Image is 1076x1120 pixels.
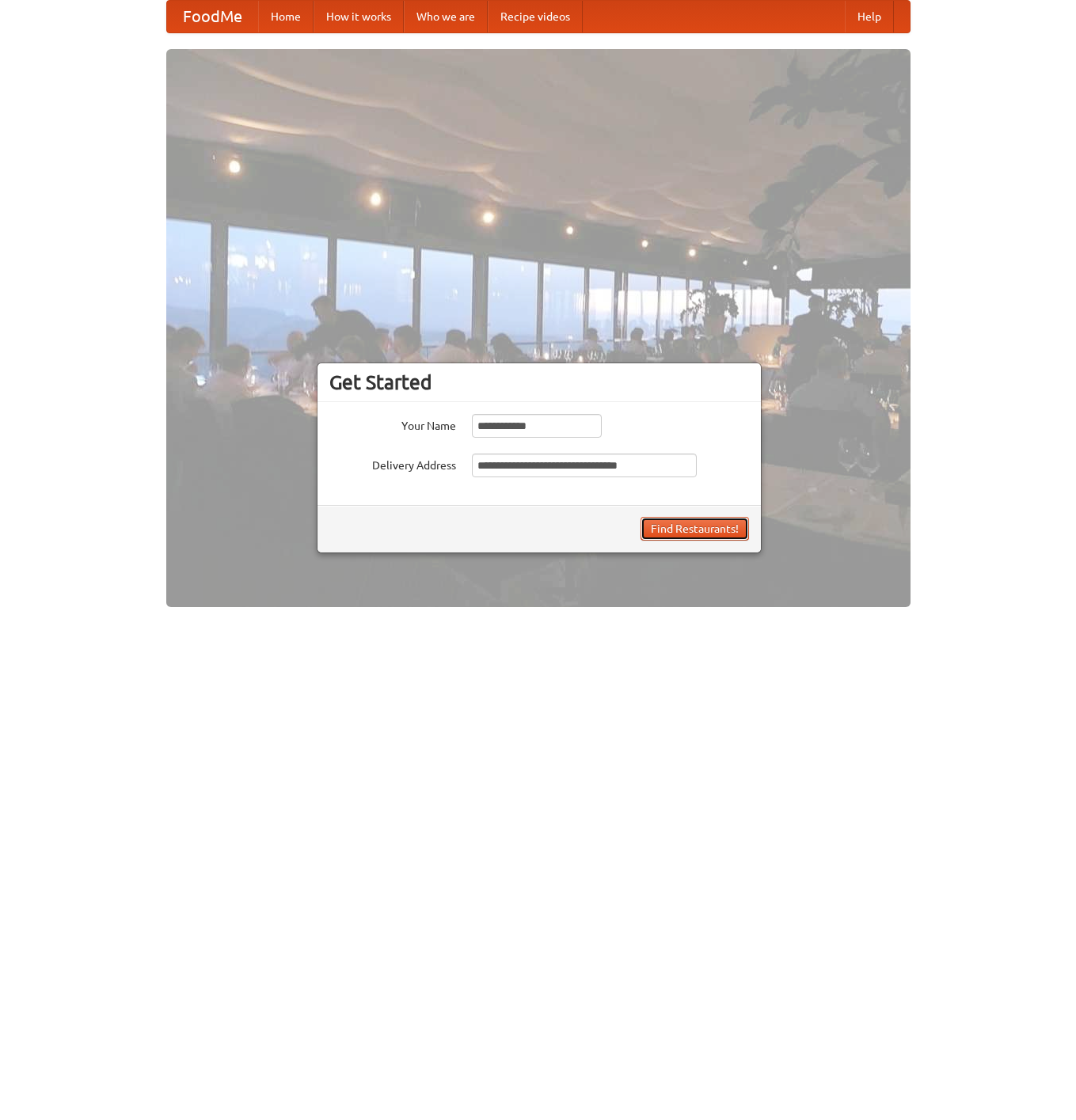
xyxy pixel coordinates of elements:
a: Recipe videos [488,1,583,32]
h3: Get Started [329,370,749,394]
label: Delivery Address [329,454,456,473]
label: Your Name [329,414,456,434]
a: Home [258,1,314,32]
button: Find Restaurants! [641,517,749,541]
a: How it works [314,1,404,32]
a: Who we are [404,1,488,32]
a: Help [845,1,894,32]
a: FoodMe [167,1,258,32]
